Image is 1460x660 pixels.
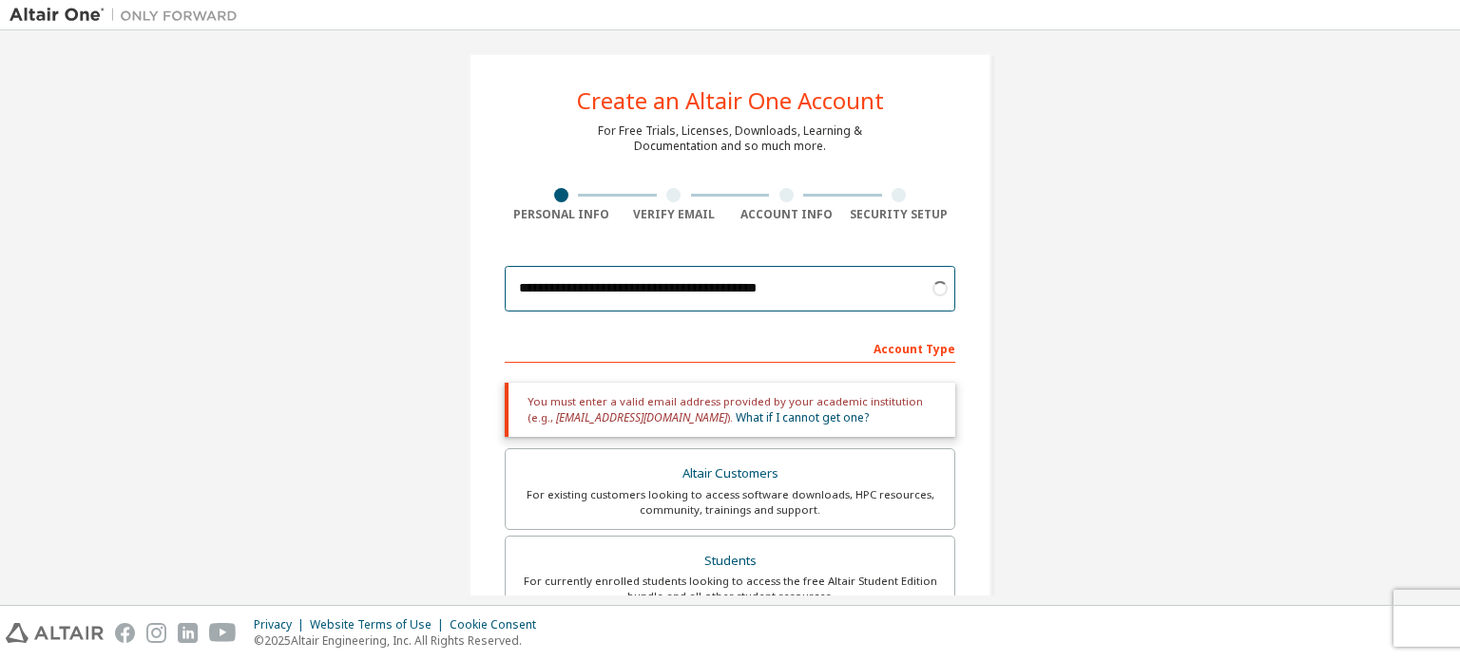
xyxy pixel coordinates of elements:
[505,332,955,363] div: Account Type
[618,207,731,222] div: Verify Email
[254,617,310,632] div: Privacy
[115,623,135,643] img: facebook.svg
[843,207,956,222] div: Security Setup
[178,623,198,643] img: linkedin.svg
[146,623,166,643] img: instagram.svg
[209,623,237,643] img: youtube.svg
[577,89,884,112] div: Create an Altair One Account
[517,548,943,575] div: Students
[730,207,843,222] div: Account Info
[10,6,247,25] img: Altair One
[556,409,727,425] span: [EMAIL_ADDRESS][DOMAIN_NAME]
[517,574,943,604] div: For currently enrolled students looking to access the free Altair Student Edition bundle and all ...
[517,461,943,487] div: Altair Customers
[254,632,547,649] p: © 2025 Altair Engineering, Inc. All Rights Reserved.
[505,207,618,222] div: Personal Info
[6,623,104,643] img: altair_logo.svg
[736,409,869,425] a: What if I cannot get one?
[450,617,547,632] div: Cookie Consent
[517,487,943,518] div: For existing customers looking to access software downloads, HPC resources, community, trainings ...
[310,617,450,632] div: Website Terms of Use
[598,123,862,154] div: For Free Trials, Licenses, Downloads, Learning & Documentation and so much more.
[505,383,955,437] div: You must enter a valid email address provided by your academic institution (e.g., ).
